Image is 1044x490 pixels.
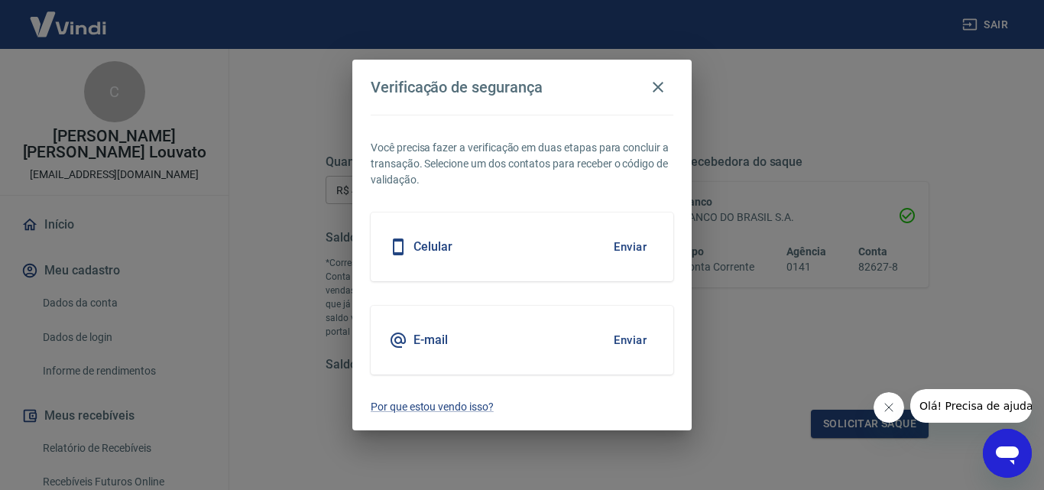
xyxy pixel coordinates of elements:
p: Você precisa fazer a verificação em duas etapas para concluir a transação. Selecione um dos conta... [371,140,673,188]
h5: Celular [413,239,452,255]
button: Enviar [605,324,655,356]
span: Olá! Precisa de ajuda? [9,11,128,23]
a: Por que estou vendo isso? [371,399,673,415]
h5: E-mail [413,333,448,348]
button: Enviar [605,231,655,263]
iframe: Botão para abrir a janela de mensagens [983,429,1032,478]
h4: Verificação de segurança [371,78,543,96]
iframe: Mensagem da empresa [910,389,1032,423]
iframe: Fechar mensagem [874,392,904,423]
